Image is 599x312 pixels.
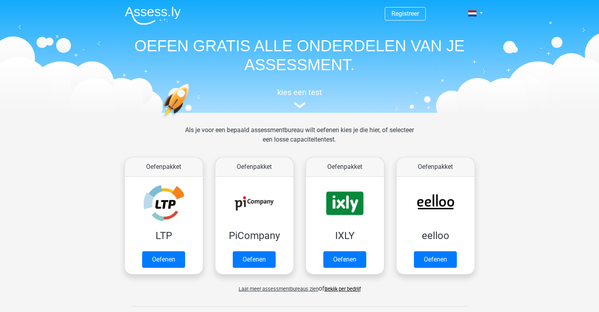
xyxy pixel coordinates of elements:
a: kies een test [119,88,481,108]
h5: kies een test [119,88,481,97]
div: Als je voor een bepaald assessmentbureau wilt oefenen kies je die hier, of selecteer een losse ca... [179,125,420,154]
div: of [119,278,481,293]
a: Oefenen [233,251,276,268]
img: Assessly [125,6,181,25]
a: Oefenen [414,251,457,268]
h1: OEFEN GRATIS ALLE ONDERDELEN VAN JE ASSESSMENT. [119,36,481,74]
img: assessment [294,102,306,108]
span: Laat meer assessmentbureaus zien [239,286,319,292]
a: Oefenen [142,251,185,268]
a: Bekijk per bedrijf [325,286,361,292]
img: oefenen [162,84,220,155]
a: Oefenen [323,251,366,268]
a: Registreer [391,10,419,17]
